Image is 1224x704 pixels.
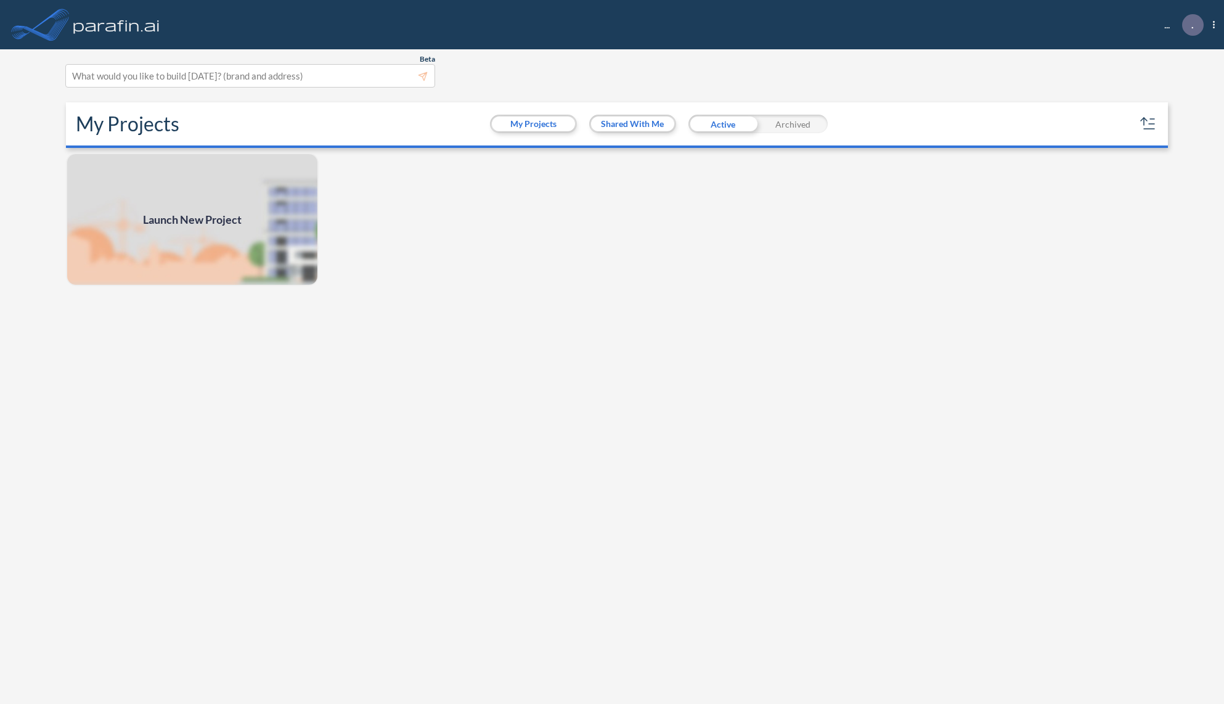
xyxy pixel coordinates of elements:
img: add [66,153,319,286]
div: ... [1146,14,1215,36]
span: Launch New Project [143,211,242,228]
div: Active [688,115,758,133]
span: Beta [420,54,435,64]
h2: My Projects [76,112,179,136]
p: . [1191,19,1194,30]
img: logo [71,12,162,37]
button: My Projects [492,117,575,131]
a: Launch New Project [66,153,319,286]
div: Archived [758,115,828,133]
button: Shared With Me [591,117,674,131]
button: sort [1138,114,1158,134]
